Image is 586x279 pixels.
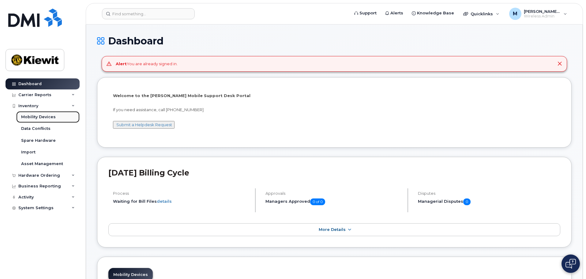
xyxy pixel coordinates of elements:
span: 0 [463,198,471,205]
h5: Managerial Disputes [418,198,560,205]
h4: Process [113,191,250,196]
div: You are already signed in. [116,61,178,67]
h4: Approvals [265,191,402,196]
li: Waiting for Bill Files [113,198,250,204]
p: Welcome to the [PERSON_NAME] Mobile Support Desk Portal [113,93,556,99]
strong: Alert [116,61,127,66]
p: If you need assistance, call [PHONE_NUMBER] [113,107,556,113]
span: 0 of 0 [310,198,325,205]
h5: Managers Approved [265,198,402,205]
h1: Dashboard [97,36,572,46]
a: details [157,199,172,204]
button: Submit a Helpdesk Request [113,121,175,129]
h4: Disputes [418,191,560,196]
img: Open chat [565,259,576,269]
span: More Details [319,227,346,232]
h2: [DATE] Billing Cycle [108,168,560,177]
a: Submit a Helpdesk Request [116,122,172,127]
